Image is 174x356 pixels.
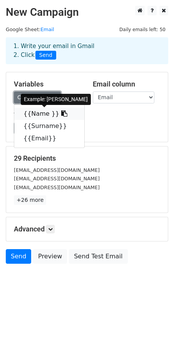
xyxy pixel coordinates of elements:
[14,176,100,181] small: [EMAIL_ADDRESS][DOMAIN_NAME]
[6,249,31,264] a: Send
[69,249,127,264] a: Send Test Email
[136,319,174,356] iframe: Chat Widget
[14,185,100,190] small: [EMAIL_ADDRESS][DOMAIN_NAME]
[14,225,160,233] h5: Advanced
[35,51,56,60] span: Send
[40,27,54,32] a: Email
[6,6,168,19] h2: New Campaign
[14,80,81,88] h5: Variables
[14,108,84,120] a: {{Name }}
[117,27,168,32] a: Daily emails left: 50
[14,132,84,145] a: {{Email}}
[14,120,84,132] a: {{Surname}}
[8,42,166,60] div: 1. Write your email in Gmail 2. Click
[117,25,168,34] span: Daily emails left: 50
[33,249,67,264] a: Preview
[93,80,160,88] h5: Email column
[6,27,54,32] small: Google Sheet:
[21,94,91,105] div: Example: [PERSON_NAME]
[14,195,46,205] a: +26 more
[14,167,100,173] small: [EMAIL_ADDRESS][DOMAIN_NAME]
[14,154,160,163] h5: 29 Recipients
[14,91,61,103] a: Copy/paste...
